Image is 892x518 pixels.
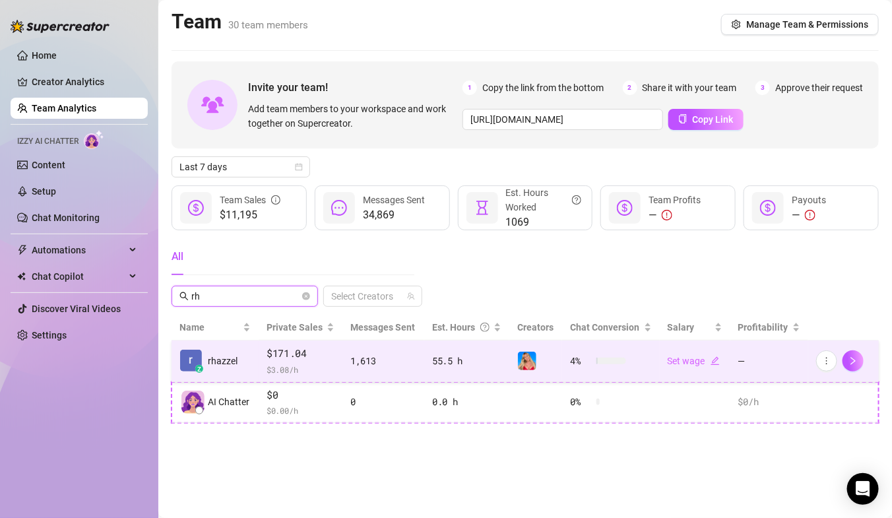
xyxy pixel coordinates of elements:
[17,245,28,255] span: thunderbolt
[721,14,879,35] button: Manage Team & Permissions
[195,365,203,373] div: z
[32,160,65,170] a: Content
[17,272,26,281] img: Chat Copilot
[805,210,815,220] span: exclamation-circle
[432,320,491,335] div: Est. Hours
[295,163,303,171] span: calendar
[302,292,310,300] button: close-circle
[668,109,744,130] button: Copy Link
[730,340,808,382] td: —
[208,354,238,368] span: rhazzel
[755,81,770,95] span: 3
[179,320,240,335] span: Name
[746,19,868,30] span: Manage Team & Permissions
[474,200,490,216] span: hourglass
[432,395,501,409] div: 0.0 h
[363,207,425,223] span: 34,869
[32,186,56,197] a: Setup
[17,135,79,148] span: Izzy AI Chatter
[350,395,416,409] div: 0
[482,81,604,95] span: Copy the link from the bottom
[267,404,334,417] span: $ 0.00 /h
[649,195,701,205] span: Team Profits
[509,315,562,340] th: Creators
[271,193,280,207] span: info-circle
[738,322,788,333] span: Profitability
[32,103,96,113] a: Team Analytics
[32,50,57,61] a: Home
[668,322,695,333] span: Salary
[32,330,67,340] a: Settings
[188,200,204,216] span: dollar-circle
[350,354,416,368] div: 1,613
[228,19,308,31] span: 30 team members
[172,315,259,340] th: Name
[617,200,633,216] span: dollar-circle
[643,81,737,95] span: Share it with your team
[267,346,334,362] span: $171.04
[350,322,415,333] span: Messages Sent
[480,320,490,335] span: question-circle
[518,352,536,370] img: Ashley
[32,71,137,92] a: Creator Analytics
[668,356,720,366] a: Set wageedit
[191,289,300,304] input: Search members
[32,304,121,314] a: Discover Viral Videos
[220,207,280,223] span: $11,195
[407,292,415,300] span: team
[662,210,672,220] span: exclamation-circle
[180,350,202,372] img: rhazzel
[693,114,734,125] span: Copy Link
[208,395,249,409] span: AI Chatter
[432,354,501,368] div: 55.5 h
[248,102,457,131] span: Add team members to your workspace and work together on Supercreator.
[848,356,858,366] span: right
[267,387,334,403] span: $0
[172,249,183,265] div: All
[363,195,425,205] span: Messages Sent
[179,157,302,177] span: Last 7 days
[32,240,125,261] span: Automations
[220,193,280,207] div: Team Sales
[462,81,477,95] span: 1
[32,212,100,223] a: Chat Monitoring
[711,356,720,366] span: edit
[570,395,591,409] span: 0 %
[84,130,104,149] img: AI Chatter
[267,322,323,333] span: Private Sales
[172,9,308,34] h2: Team
[792,195,826,205] span: Payouts
[649,207,701,223] div: —
[179,292,189,301] span: search
[570,354,591,368] span: 4 %
[623,81,637,95] span: 2
[760,200,776,216] span: dollar-circle
[572,185,581,214] span: question-circle
[678,114,687,123] span: copy
[11,20,110,33] img: logo-BBDzfeDw.svg
[506,185,582,214] div: Est. Hours Worked
[847,473,879,505] div: Open Intercom Messenger
[738,395,800,409] div: $0 /h
[732,20,741,29] span: setting
[32,266,125,287] span: Chat Copilot
[792,207,826,223] div: —
[267,363,334,376] span: $ 3.08 /h
[331,200,347,216] span: message
[248,79,462,96] span: Invite your team!
[822,356,831,366] span: more
[570,322,639,333] span: Chat Conversion
[506,214,582,230] span: 1069
[775,81,863,95] span: Approve their request
[181,391,205,414] img: izzy-ai-chatter-avatar-DDCN_rTZ.svg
